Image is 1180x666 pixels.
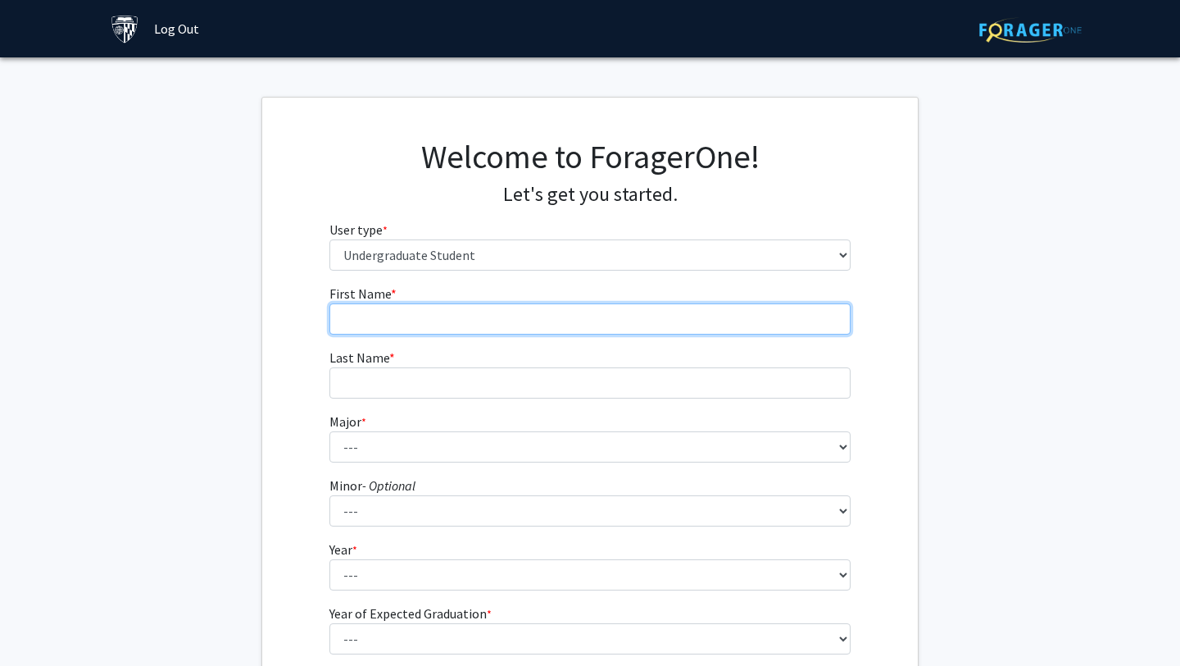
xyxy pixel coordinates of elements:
[329,349,389,366] span: Last Name
[362,477,415,494] i: - Optional
[979,17,1082,43] img: ForagerOne Logo
[329,604,492,623] label: Year of Expected Graduation
[329,220,388,239] label: User type
[329,285,391,302] span: First Name
[329,540,357,559] label: Year
[12,592,70,654] iframe: Chat
[329,137,851,176] h1: Welcome to ForagerOne!
[111,15,139,43] img: Johns Hopkins University Logo
[329,412,366,431] label: Major
[329,476,415,495] label: Minor
[329,183,851,207] h4: Let's get you started.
